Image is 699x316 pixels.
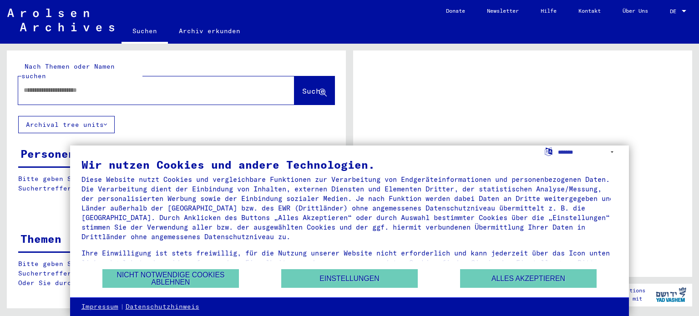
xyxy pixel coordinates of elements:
[21,62,115,80] mat-label: Nach Themen oder Namen suchen
[18,259,334,288] p: Bitte geben Sie einen Suchbegriff ein oder nutzen Sie die Filter, um Suchertreffer zu erhalten. O...
[81,302,118,311] a: Impressum
[126,302,199,311] a: Datenschutzhinweis
[20,231,61,247] div: Themen
[460,269,597,288] button: Alles akzeptieren
[20,145,75,162] div: Personen
[18,174,334,193] p: Bitte geben Sie einen Suchbegriff ein oder nutzen Sie die Filter, um Suchertreffer zu erhalten.
[81,248,618,277] div: Ihre Einwilligung ist stets freiwillig, für die Nutzung unserer Website nicht erforderlich und ka...
[302,86,325,95] span: Suche
[670,8,680,15] span: DE
[654,283,688,306] img: yv_logo.png
[558,145,618,159] select: Sprache auswählen
[168,20,251,42] a: Archiv erkunden
[81,159,618,170] div: Wir nutzen Cookies und andere Technologien.
[544,147,553,155] label: Sprache auswählen
[81,175,618,241] div: Diese Website nutzt Cookies und vergleichbare Funktionen zur Verarbeitung von Endgeräteinformatio...
[7,9,114,31] img: Arolsen_neg.svg
[294,76,334,105] button: Suche
[122,20,168,44] a: Suchen
[281,269,418,288] button: Einstellungen
[102,269,239,288] button: Nicht notwendige Cookies ablehnen
[18,116,115,133] button: Archival tree units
